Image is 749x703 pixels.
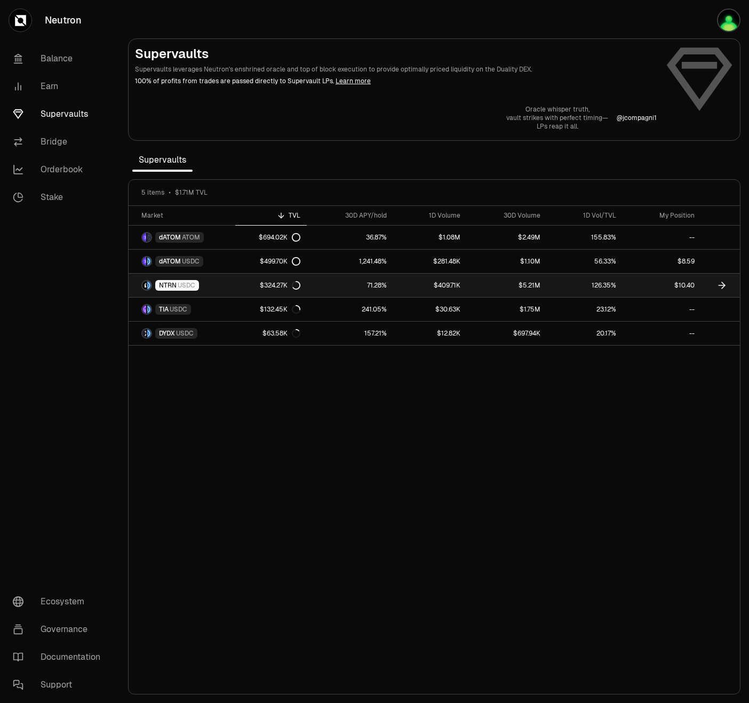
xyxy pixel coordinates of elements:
img: USDC Logo [147,329,151,338]
a: $12.82K [393,322,467,345]
a: $5.21M [467,274,547,297]
a: $324.27K [235,274,307,297]
span: 5 items [141,188,164,197]
a: $132.45K [235,298,307,321]
a: TIA LogoUSDC LogoTIAUSDC [129,298,235,321]
a: Documentation [4,643,115,671]
img: ATOM Logo [147,233,151,242]
img: DYDX Logo [142,329,146,338]
div: $63.58K [262,329,300,338]
span: ATOM [182,233,200,242]
p: Supervaults leverages Neutron's enshrined oracle and top of block execution to provide optimally ... [135,65,657,74]
div: $132.45K [260,305,300,314]
a: Governance [4,616,115,643]
a: 241.05% [307,298,393,321]
a: 20.17% [547,322,622,345]
a: Earn [4,73,115,100]
a: 71.28% [307,274,393,297]
a: 155.83% [547,226,622,249]
a: Balance [4,45,115,73]
img: USDC Logo [147,281,151,290]
a: $63.58K [235,322,307,345]
div: Market [141,211,229,220]
a: 23.12% [547,298,622,321]
a: Bridge [4,128,115,156]
a: $10.40 [623,274,701,297]
img: USDC Logo [147,305,151,314]
a: DYDX LogoUSDC LogoDYDXUSDC [129,322,235,345]
div: $499.70K [260,257,300,266]
img: TIA Logo [142,305,146,314]
div: 1D Volume [400,211,460,220]
a: Ecosystem [4,588,115,616]
img: Jay Keplr [717,9,740,32]
a: dATOM LogoATOM LogodATOMATOM [129,226,235,249]
a: 157.21% [307,322,393,345]
a: @jcompagni1 [617,114,657,122]
p: @ jcompagni1 [617,114,657,122]
a: $281.48K [393,250,467,273]
span: dATOM [159,257,181,266]
a: 36.87% [307,226,393,249]
a: $1.08M [393,226,467,249]
img: USDC Logo [147,257,151,266]
a: dATOM LogoUSDC LogodATOMUSDC [129,250,235,273]
a: $1.75M [467,298,547,321]
img: dATOM Logo [142,257,146,266]
a: $499.70K [235,250,307,273]
a: Oracle whisper truth,vault strikes with perfect timing—LPs reap it all. [506,105,608,131]
div: 1D Vol/TVL [553,211,616,220]
a: $1.10M [467,250,547,273]
span: dATOM [159,233,181,242]
img: dATOM Logo [142,233,146,242]
span: DYDX [159,329,175,338]
a: $30.63K [393,298,467,321]
span: USDC [170,305,187,314]
span: USDC [176,329,194,338]
span: Supervaults [132,149,193,171]
a: Orderbook [4,156,115,183]
a: Learn more [336,77,371,85]
a: $697.94K [467,322,547,345]
h2: Supervaults [135,45,657,62]
a: -- [623,298,701,321]
p: Oracle whisper truth, [506,105,608,114]
a: NTRN LogoUSDC LogoNTRNUSDC [129,274,235,297]
div: 30D Volume [473,211,541,220]
a: $694.02K [235,226,307,249]
div: $324.27K [260,281,300,290]
p: vault strikes with perfect timing— [506,114,608,122]
span: NTRN [159,281,177,290]
a: $2.49M [467,226,547,249]
a: -- [623,322,701,345]
a: 1,241.48% [307,250,393,273]
a: -- [623,226,701,249]
a: $409.71K [393,274,467,297]
div: $694.02K [259,233,300,242]
div: 30D APY/hold [313,211,387,220]
a: $8.59 [623,250,701,273]
div: TVL [242,211,300,220]
div: My Position [629,211,695,220]
span: USDC [178,281,195,290]
p: 100% of profits from trades are passed directly to Supervault LPs. [135,76,657,86]
span: TIA [159,305,169,314]
span: $1.71M TVL [175,188,208,197]
a: Supervaults [4,100,115,128]
p: LPs reap it all. [506,122,608,131]
a: Stake [4,183,115,211]
a: 56.33% [547,250,622,273]
a: Support [4,671,115,699]
span: USDC [182,257,200,266]
a: 126.35% [547,274,622,297]
img: NTRN Logo [142,281,146,290]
